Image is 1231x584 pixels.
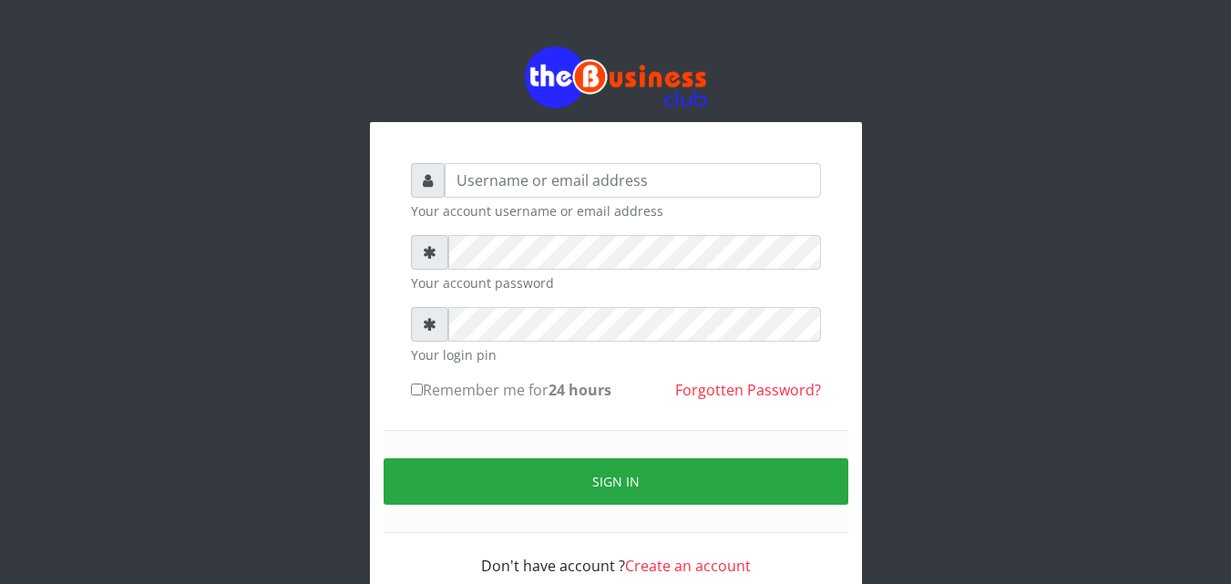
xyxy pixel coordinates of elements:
input: Username or email address [445,163,821,198]
a: Forgotten Password? [675,380,821,400]
a: Create an account [625,556,751,576]
label: Remember me for [411,379,611,401]
small: Your account username or email address [411,201,821,220]
div: Don't have account ? [411,533,821,577]
b: 24 hours [549,380,611,400]
small: Your account password [411,273,821,292]
button: Sign in [384,458,848,505]
small: Your login pin [411,345,821,364]
input: Remember me for24 hours [411,384,423,395]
